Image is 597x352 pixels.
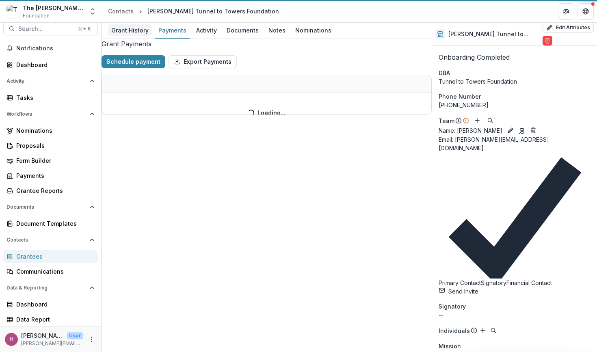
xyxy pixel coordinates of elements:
span: Signatory [439,302,466,311]
span: Notifications [16,45,95,52]
button: Open Documents [3,201,98,214]
a: Name: [PERSON_NAME] [439,126,502,135]
button: Open entity switcher [87,3,98,19]
span: Contacts [6,237,87,243]
span: Email: [439,136,453,143]
div: Payments [16,171,91,180]
div: Grantees [16,252,91,261]
button: Edit Attributes [543,23,594,32]
a: Payments [155,23,190,39]
div: Grantee Reports [16,186,91,195]
span: Financial Contact [506,279,552,286]
a: Email: [PERSON_NAME][EMAIL_ADDRESS][DOMAIN_NAME] [439,135,591,152]
button: Send Invite [439,287,478,296]
span: Documents [6,204,87,210]
a: Data Report [3,313,98,326]
div: Communications [16,267,91,276]
img: The Nathan & Esther K. Wagner Family Foundation [6,5,19,18]
h2: Grant Payments [102,39,151,49]
button: Search [485,116,495,125]
a: Payments [3,169,98,182]
span: Foundation [23,12,50,19]
div: ⌘ + K [76,24,93,33]
a: Nominations [292,23,335,39]
button: Open Workflows [3,108,98,121]
div: -- [439,311,591,319]
a: Dashboard [3,298,98,311]
p: [PERSON_NAME] [439,126,502,135]
a: Form Builder [3,154,98,167]
div: Contacts [108,7,134,15]
p: [PERSON_NAME][EMAIL_ADDRESS][DOMAIN_NAME] [21,340,83,347]
button: Add [478,326,488,335]
span: Search... [18,26,73,32]
div: Tunnel to Towers Foundation [439,77,591,86]
div: Form Builder [16,156,91,165]
p: [PERSON_NAME][EMAIL_ADDRESS][DOMAIN_NAME] [21,331,63,340]
button: Search [489,326,498,335]
span: Name : [439,127,455,134]
button: More [87,335,96,344]
span: Activity [6,78,87,84]
a: Grant History [108,23,152,39]
span: Data & Reporting [6,285,87,291]
div: The [PERSON_NAME] & [PERSON_NAME] Family Foundation [23,4,84,12]
div: [PHONE_NUMBER] [439,101,591,109]
div: Nominations [292,24,335,36]
a: Grantee Reports [3,184,98,197]
a: Document Templates [3,217,98,230]
a: Tasks [3,91,98,104]
a: Activity [193,23,220,39]
div: Proposals [16,141,91,150]
span: Workflows [6,111,87,117]
button: Open Activity [3,75,98,88]
a: Documents [223,23,262,39]
button: Deletes [528,125,538,135]
div: Dashboard [16,60,91,69]
button: Notifications [3,42,98,55]
button: Add [472,116,482,125]
span: Signatory [481,279,506,286]
button: Delete [543,36,552,45]
p: Team [439,117,454,125]
button: Open Contacts [3,233,98,246]
h2: [PERSON_NAME] Tunnel to Towers Foundation [448,31,539,38]
a: Go to contact [519,126,525,135]
span: Primary Contact [439,279,481,286]
a: Grantees [3,250,98,263]
div: Grant History [108,24,152,36]
div: Document Templates [16,219,91,228]
button: Edit [506,125,515,135]
div: Dashboard [16,300,91,309]
a: Contacts [105,5,137,17]
span: DBA [439,69,450,77]
button: Partners [558,3,574,19]
p: Individuals [439,326,470,335]
div: Nominations [16,126,91,135]
div: Data Report [16,315,91,324]
a: Nominations [3,124,98,137]
p: User [67,332,83,339]
a: Proposals [3,139,98,152]
nav: breadcrumb [105,5,282,17]
button: Get Help [578,3,594,19]
div: Documents [223,24,262,36]
div: Notes [265,24,289,36]
a: Dashboard [3,58,98,71]
span: Mission [439,342,461,350]
button: Search... [3,22,98,35]
div: [PERSON_NAME] Tunnel to Towers Foundation [147,7,279,15]
div: hannah@jhphilanthropy.com [10,337,13,342]
span: Phone Number [439,92,481,101]
a: Communications [3,265,98,278]
div: Tasks [16,93,91,102]
button: Open Data & Reporting [3,281,98,294]
a: Notes [265,23,289,39]
div: Activity [193,24,220,36]
div: Payments [155,24,190,36]
span: Onboarding Completed [439,53,510,61]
